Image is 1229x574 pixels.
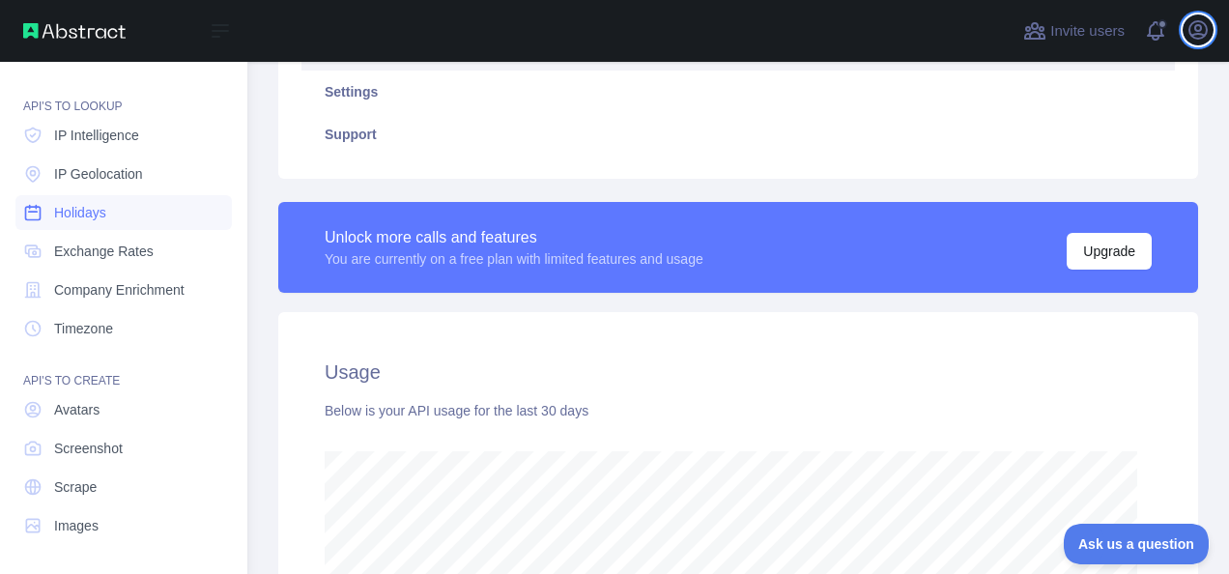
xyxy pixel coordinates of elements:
a: Scrape [15,470,232,504]
a: Settings [301,71,1175,113]
a: Holidays [15,195,232,230]
h2: Usage [325,359,1152,386]
span: Invite users [1050,20,1125,43]
a: Avatars [15,392,232,427]
span: IP Intelligence [54,126,139,145]
a: Timezone [15,311,232,346]
span: IP Geolocation [54,164,143,184]
span: Images [54,516,99,535]
button: Invite users [1019,15,1129,46]
a: Support [301,113,1175,156]
a: Company Enrichment [15,273,232,307]
div: Below is your API usage for the last 30 days [325,401,1152,420]
iframe: Toggle Customer Support [1064,524,1210,564]
a: Screenshot [15,431,232,466]
button: Upgrade [1067,233,1152,270]
span: Avatars [54,400,100,419]
div: You are currently on a free plan with limited features and usage [325,249,703,269]
a: Images [15,508,232,543]
div: API'S TO CREATE [15,350,232,388]
span: Scrape [54,477,97,497]
span: Screenshot [54,439,123,458]
span: Company Enrichment [54,280,185,300]
span: Exchange Rates [54,242,154,261]
a: IP Geolocation [15,157,232,191]
a: IP Intelligence [15,118,232,153]
div: Unlock more calls and features [325,226,703,249]
span: Timezone [54,319,113,338]
img: Abstract API [23,23,126,39]
a: Exchange Rates [15,234,232,269]
span: Holidays [54,203,106,222]
div: API'S TO LOOKUP [15,75,232,114]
